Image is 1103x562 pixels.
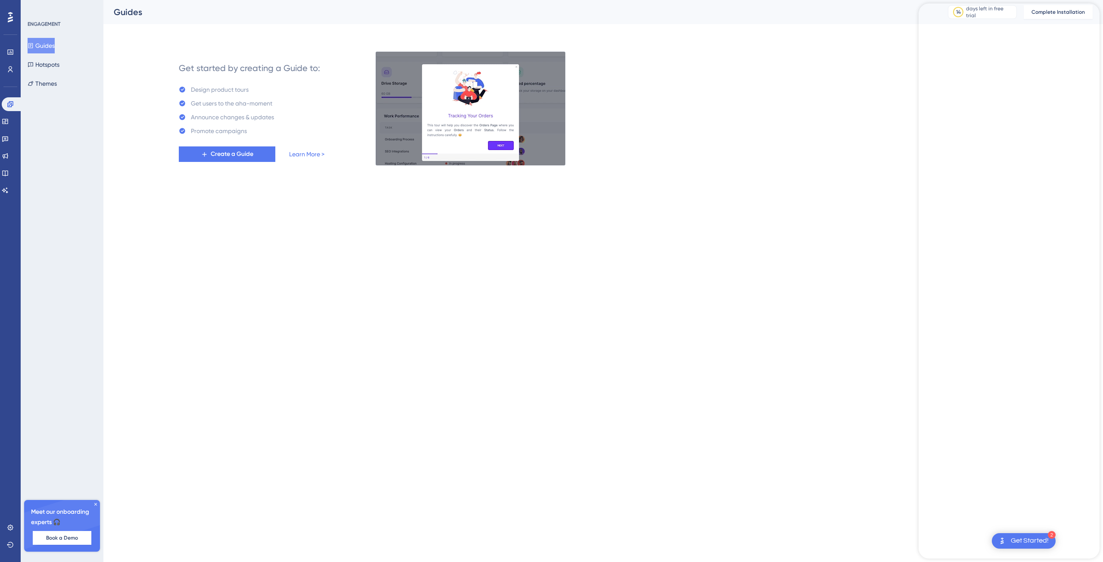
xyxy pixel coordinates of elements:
[179,146,275,162] button: Create a Guide
[211,149,253,159] span: Create a Guide
[289,149,324,159] a: Learn More >
[33,531,91,545] button: Book a Demo
[31,507,93,528] span: Meet our onboarding experts 🎧
[191,98,272,109] div: Get users to the aha-moment
[191,126,247,136] div: Promote campaigns
[375,51,566,166] img: 21a29cd0e06a8f1d91b8bced9f6e1c06.gif
[28,38,55,53] button: Guides
[114,6,926,18] div: Guides
[179,62,320,74] div: Get started by creating a Guide to:
[28,76,57,91] button: Themes
[28,21,60,28] div: ENGAGEMENT
[191,112,274,122] div: Announce changes & updates
[191,84,249,95] div: Design product tours
[28,57,59,72] button: Hotspots
[46,534,78,541] span: Book a Demo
